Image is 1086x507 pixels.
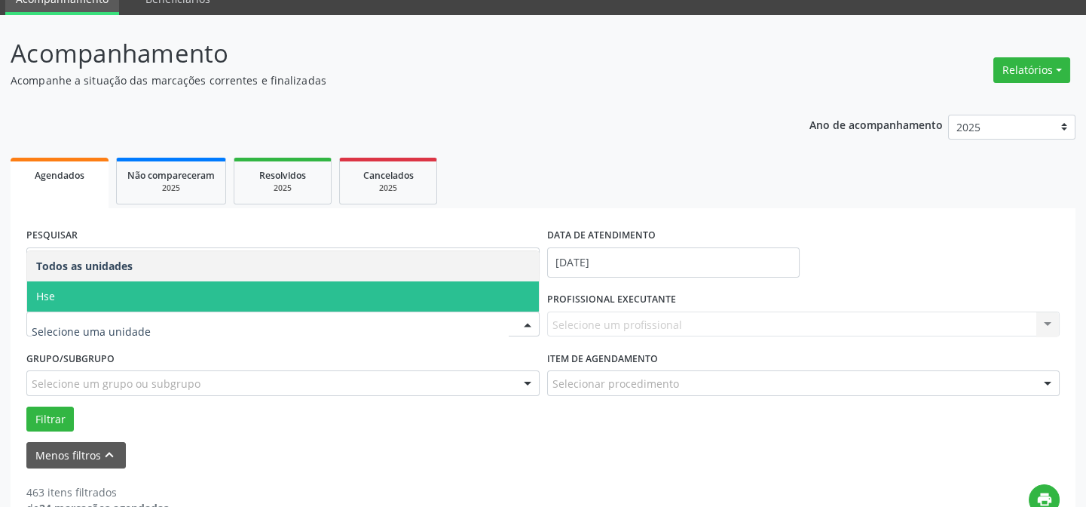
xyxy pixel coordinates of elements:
[26,407,74,432] button: Filtrar
[993,57,1070,83] button: Relatórios
[11,72,756,88] p: Acompanhe a situação das marcações correntes e finalizadas
[101,447,118,463] i: keyboard_arrow_up
[547,347,658,370] label: Item de agendamento
[259,169,306,182] span: Resolvidos
[36,289,55,303] span: Hse
[26,442,126,469] button: Menos filtroskeyboard_arrow_up
[363,169,414,182] span: Cancelados
[809,115,943,134] p: Ano de acompanhamento
[245,183,320,194] div: 2025
[35,169,84,182] span: Agendados
[547,288,676,312] label: PROFISSIONAL EXECUTANTE
[547,224,656,247] label: DATA DE ATENDIMENTO
[547,247,800,278] input: Selecione um intervalo
[26,484,169,500] div: 463 itens filtrados
[350,183,426,194] div: 2025
[552,376,679,392] span: Selecionar procedimento
[26,247,540,278] input: Nome, código do beneficiário ou CPF
[32,376,200,392] span: Selecione um grupo ou subgrupo
[26,347,115,370] label: Grupo/Subgrupo
[127,169,215,182] span: Não compareceram
[127,183,215,194] div: 2025
[32,317,509,347] input: Selecione uma unidade
[36,259,133,273] span: Todos as unidades
[26,224,78,247] label: PESQUISAR
[11,35,756,72] p: Acompanhamento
